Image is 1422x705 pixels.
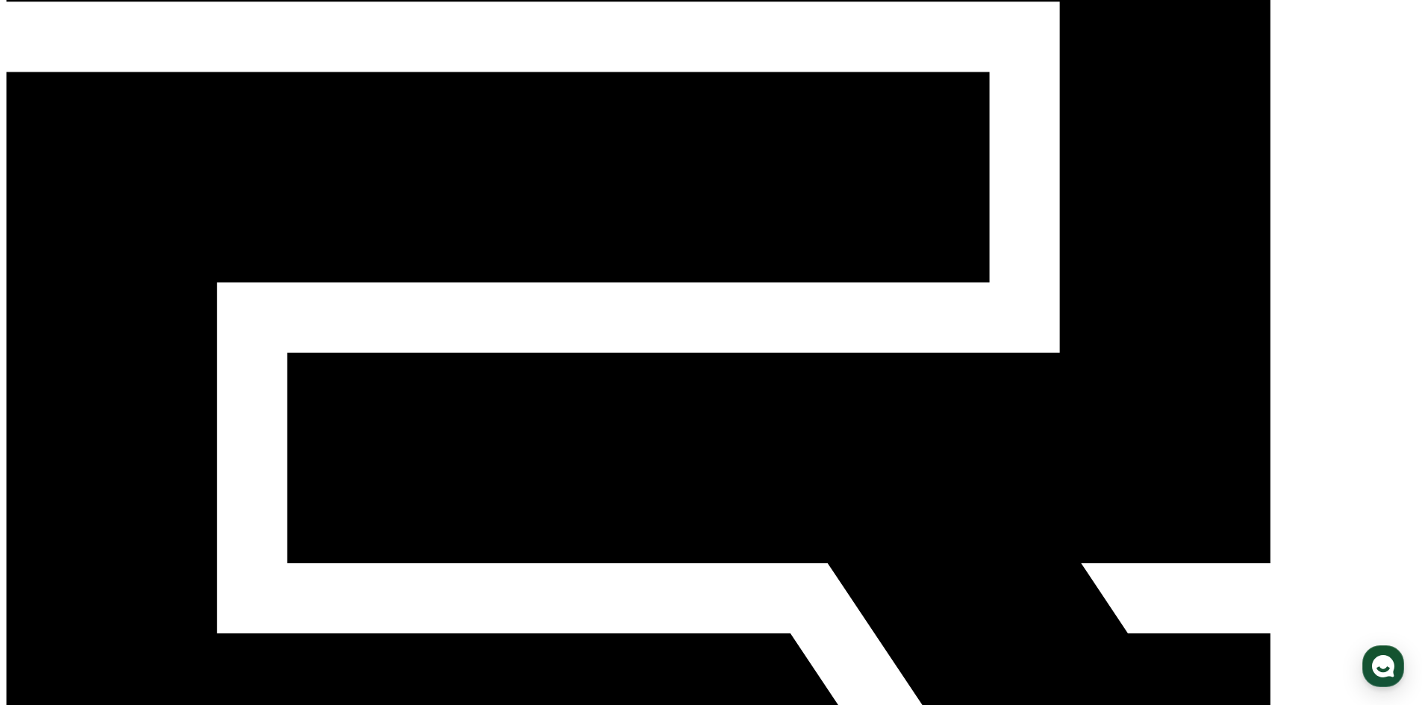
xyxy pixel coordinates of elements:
a: 설정 [193,473,287,510]
span: 홈 [47,495,56,507]
a: 홈 [4,473,99,510]
a: 대화 [99,473,193,510]
span: 설정 [231,495,249,507]
span: 대화 [137,496,155,508]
